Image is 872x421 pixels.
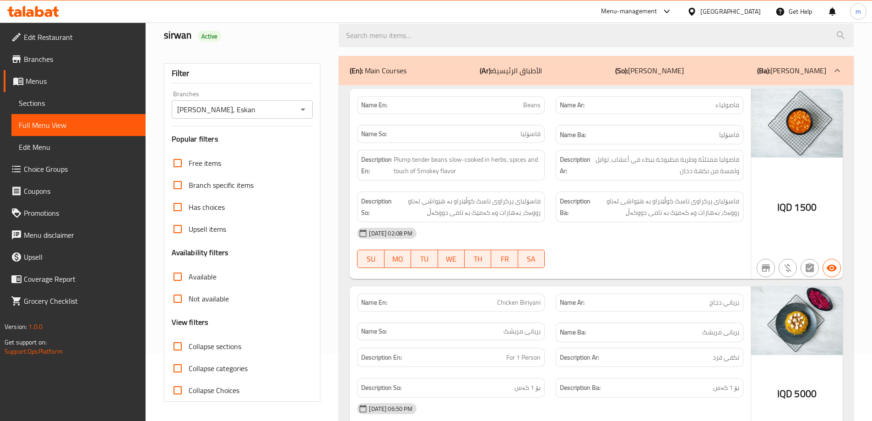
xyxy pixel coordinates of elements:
[411,250,438,268] button: TU
[702,327,739,338] span: بریانی مریشک
[350,64,363,77] b: (En):
[19,98,138,109] span: Sections
[361,196,392,218] strong: Description So:
[361,352,402,363] strong: Description En:
[856,6,861,16] span: m
[11,92,146,114] a: Sections
[438,250,465,268] button: WE
[4,180,146,202] a: Coupons
[592,196,739,218] span: فاسۆلیای پرکراوی ناسک کوڵێنراو بە هێواشی لەناو رووەک، بەهارات وە کەمێک بە تامی دووکەڵ
[28,321,43,333] span: 1.0.0
[24,164,138,175] span: Choice Groups
[172,317,209,328] h3: View filters
[710,298,739,307] span: برياني دجاج
[4,158,146,180] a: Choice Groups
[777,385,792,403] span: IQD
[189,158,221,169] span: Free items
[719,129,739,141] span: فاسۆلیا
[560,154,590,176] strong: Description Ar:
[26,76,138,87] span: Menus
[4,26,146,48] a: Edit Restaurant
[560,100,585,110] strong: Name Ar:
[4,224,146,246] a: Menu disclaimer
[4,48,146,70] a: Branches
[442,252,461,266] span: WE
[4,246,146,268] a: Upsell
[794,385,817,403] span: 5000
[506,352,541,363] span: For 1 Person
[357,250,384,268] button: SU
[24,32,138,43] span: Edit Restaurant
[560,196,590,218] strong: Description Ba:
[757,65,826,76] p: [PERSON_NAME]
[415,252,434,266] span: TU
[615,64,628,77] b: (So):
[189,363,248,374] span: Collapse categories
[198,31,222,42] div: Active
[518,250,545,268] button: SA
[601,6,657,17] div: Menu-management
[365,405,416,413] span: [DATE] 06:50 PM
[189,293,229,304] span: Not available
[497,298,541,307] span: Chicken Biriyani
[560,129,586,141] strong: Name Ba:
[713,382,739,394] span: بۆ 1 کەس
[757,64,770,77] b: (Ba):
[700,6,761,16] div: [GEOGRAPHIC_DATA]
[515,382,541,394] span: بۆ 1 کەس
[522,252,541,266] span: SA
[592,154,739,176] span: فاصوليا ممتلئة وطرية مطبوخة ببطء في أعشاب، توابل ولمسة من نكهة دخان
[189,180,254,191] span: Branch specific items
[164,28,328,42] h2: sirwan
[361,382,401,394] strong: Description So:
[560,327,586,338] strong: Name Ba:
[361,252,380,266] span: SU
[361,100,387,110] strong: Name En:
[715,100,739,110] span: فاصولياء
[189,224,226,235] span: Upsell items
[189,341,241,352] span: Collapse sections
[385,250,411,268] button: MO
[751,89,843,158] img: 2022_12_21_Talabat_IraqEr638073339222785350.jpg
[172,247,229,258] h3: Availability filters
[339,24,854,47] input: search
[5,345,63,357] a: Support.OpsPlatform
[388,252,407,266] span: MO
[189,385,239,396] span: Collapse Choices
[24,295,138,306] span: Grocery Checklist
[779,259,797,277] button: Purchased item
[794,198,817,216] span: 1500
[350,65,406,76] p: Main Courses
[823,259,841,277] button: Available
[394,154,541,176] span: Plump tender beans slow-cooked in herbs, spices and touch of Smokey flavor
[361,129,387,139] strong: Name So:
[480,65,542,76] p: الأطباق الرئيسية
[361,298,387,307] strong: Name En:
[19,120,138,131] span: Full Menu View
[468,252,487,266] span: TH
[394,196,541,218] span: فاسۆلیای پرکراوی ناسک کوڵێنراو بە هێواشی لەناو رووەک، بەهارات وە کەمێک بە تامی دووکەڵ
[24,252,138,262] span: Upsell
[11,114,146,136] a: Full Menu View
[361,154,392,176] strong: Description En:
[495,252,514,266] span: FR
[24,54,138,65] span: Branches
[560,298,585,307] strong: Name Ar:
[4,268,146,290] a: Coverage Report
[24,208,138,219] span: Promotions
[189,271,217,282] span: Available
[615,65,684,76] p: [PERSON_NAME]
[172,64,313,83] div: Filter
[751,286,843,355] img: 2022_12_21_Talabat_IraqEr638073338347352175.jpg
[4,202,146,224] a: Promotions
[24,186,138,197] span: Coupons
[480,64,492,77] b: (Ar):
[520,129,541,139] span: فاسۆلیا
[4,290,146,312] a: Grocery Checklist
[24,273,138,284] span: Coverage Report
[365,229,416,238] span: [DATE] 02:08 PM
[198,32,222,41] span: Active
[19,142,138,153] span: Edit Menu
[491,250,518,268] button: FR
[523,100,541,110] span: Beans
